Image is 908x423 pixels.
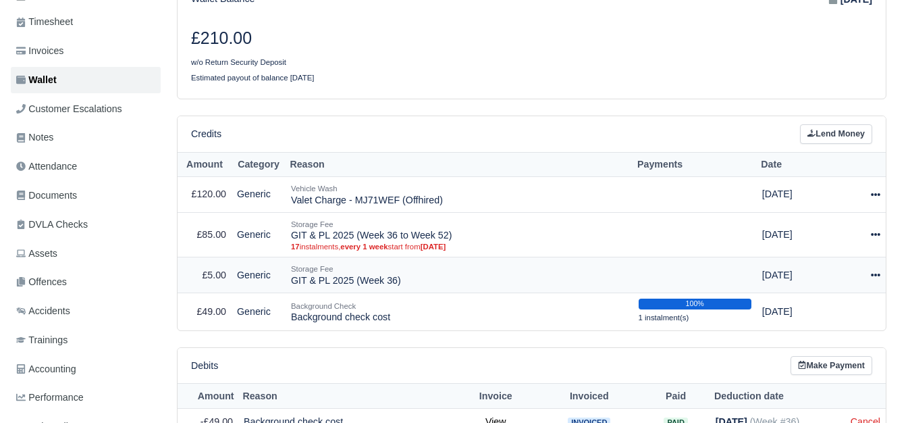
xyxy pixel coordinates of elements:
[791,356,872,376] a: Make Payment
[11,298,161,324] a: Accidents
[11,182,161,209] a: Documents
[286,177,633,213] td: Valet Charge - MJ71WEF (Offhired)
[191,28,522,49] h3: £210.00
[840,358,908,423] iframe: Chat Widget
[340,243,388,251] strong: every 1 week
[16,188,77,203] span: Documents
[16,130,53,145] span: Notes
[757,293,845,330] td: [DATE]
[286,293,633,330] td: Background check cost
[191,360,218,372] h6: Debits
[757,152,845,177] th: Date
[286,152,633,177] th: Reason
[191,58,286,66] small: w/o Return Security Deposit
[16,332,68,348] span: Trainings
[286,257,633,293] td: GIT & PL 2025 (Week 36)
[642,384,710,409] th: Paid
[291,302,356,310] small: Background Check
[800,124,872,144] a: Lend Money
[291,265,333,273] small: Storage Fee
[16,217,88,232] span: DVLA Checks
[178,212,232,257] td: £85.00
[16,274,67,290] span: Offences
[178,257,232,293] td: £5.00
[11,38,161,64] a: Invoices
[11,269,161,295] a: Offences
[421,243,446,251] strong: [DATE]
[16,303,70,319] span: Accidents
[178,293,232,330] td: £49.00
[232,293,286,330] td: Generic
[16,101,122,117] span: Customer Escalations
[178,384,238,409] th: Amount
[757,177,845,213] td: [DATE]
[291,243,300,251] strong: 17
[11,9,161,35] a: Timesheet
[291,242,628,251] small: instalments, start from
[16,246,57,262] span: Assets
[11,384,161,411] a: Performance
[11,356,161,382] a: Accounting
[291,220,333,228] small: Storage Fee
[291,184,338,193] small: Vehicle Wash
[639,299,751,309] div: 100%
[232,177,286,213] td: Generic
[455,384,537,409] th: Invoice
[11,241,161,267] a: Assets
[757,257,845,293] td: [DATE]
[191,128,221,140] h6: Credits
[16,362,76,377] span: Accounting
[11,327,161,353] a: Trainings
[191,74,315,82] small: Estimated payout of balance [DATE]
[286,212,633,257] td: GIT & PL 2025 (Week 36 to Week 52)
[11,153,161,180] a: Attendance
[16,14,73,30] span: Timesheet
[11,67,161,93] a: Wallet
[633,152,757,177] th: Payments
[11,211,161,238] a: DVLA Checks
[16,72,57,88] span: Wallet
[178,177,232,213] td: £120.00
[16,159,77,174] span: Attendance
[710,384,845,409] th: Deduction date
[639,314,689,322] small: 1 instalment(s)
[16,43,63,59] span: Invoices
[238,384,455,409] th: Reason
[178,152,232,177] th: Amount
[11,96,161,122] a: Customer Escalations
[232,152,286,177] th: Category
[16,390,84,405] span: Performance
[232,212,286,257] td: Generic
[537,384,642,409] th: Invoiced
[232,257,286,293] td: Generic
[757,212,845,257] td: [DATE]
[11,124,161,151] a: Notes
